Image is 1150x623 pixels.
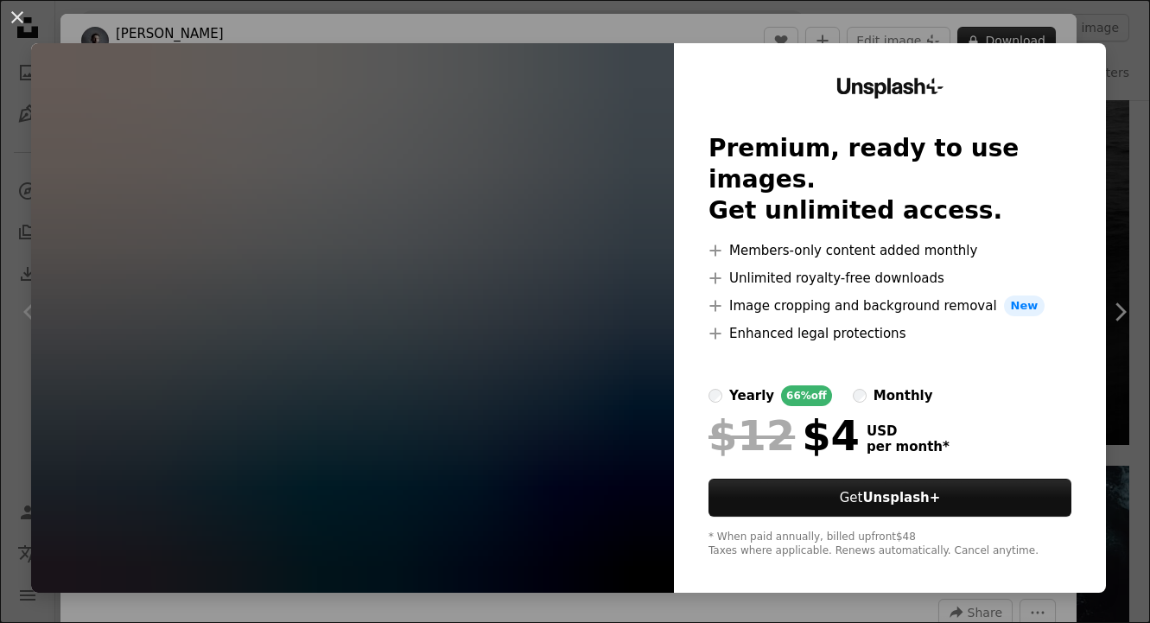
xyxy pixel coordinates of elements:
span: USD [867,423,950,439]
span: per month * [867,439,950,455]
li: Unlimited royalty-free downloads [708,268,1071,289]
li: Members-only content added monthly [708,240,1071,261]
div: * When paid annually, billed upfront $48 Taxes where applicable. Renews automatically. Cancel any... [708,531,1071,558]
li: Enhanced legal protections [708,323,1071,344]
div: $4 [708,413,860,458]
h2: Premium, ready to use images. Get unlimited access. [708,133,1071,226]
div: yearly [729,385,774,406]
button: GetUnsplash+ [708,479,1071,517]
span: $12 [708,413,795,458]
input: monthly [853,389,867,403]
strong: Unsplash+ [862,490,940,505]
input: yearly66%off [708,389,722,403]
span: New [1004,296,1045,316]
li: Image cropping and background removal [708,296,1071,316]
div: 66% off [781,385,832,406]
div: monthly [874,385,933,406]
